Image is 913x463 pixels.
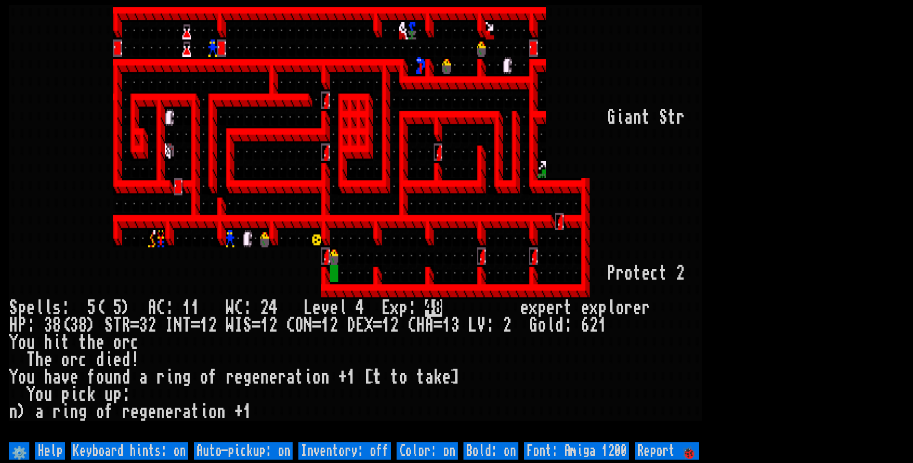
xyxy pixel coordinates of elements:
[182,317,191,334] div: T
[347,317,356,334] div: D
[616,109,624,126] div: i
[451,369,460,386] div: ]
[624,265,633,282] div: o
[434,299,442,317] mark: 8
[122,299,130,317] div: )
[312,369,321,386] div: o
[9,299,18,317] div: S
[581,317,590,334] div: 6
[397,442,458,460] input: Color: on
[104,403,113,421] div: f
[194,442,293,460] input: Auto-pickup: on
[78,317,87,334] div: 8
[148,299,156,317] div: A
[174,317,182,334] div: N
[399,369,408,386] div: o
[442,369,451,386] div: e
[243,403,252,421] div: 1
[130,403,139,421] div: e
[581,299,590,317] div: e
[113,351,122,369] div: e
[650,265,659,282] div: c
[87,334,96,351] div: h
[35,351,44,369] div: h
[61,351,70,369] div: o
[524,442,629,460] input: Font: Amiga 1200
[18,403,26,421] div: )
[226,299,234,317] div: W
[26,317,35,334] div: :
[269,299,278,317] div: 4
[217,403,226,421] div: n
[9,317,18,334] div: H
[104,317,113,334] div: S
[70,317,78,334] div: 3
[18,369,26,386] div: o
[278,369,286,386] div: r
[44,369,52,386] div: h
[139,369,148,386] div: a
[191,317,200,334] div: =
[156,299,165,317] div: C
[52,369,61,386] div: a
[425,299,434,317] mark: 4
[538,299,546,317] div: p
[52,299,61,317] div: s
[624,109,633,126] div: a
[356,317,364,334] div: E
[312,317,321,334] div: =
[295,317,304,334] div: O
[70,403,78,421] div: n
[616,299,624,317] div: o
[408,299,416,317] div: :
[174,369,182,386] div: n
[200,403,208,421] div: i
[78,403,87,421] div: g
[416,369,425,386] div: t
[243,299,252,317] div: :
[9,334,18,351] div: Y
[44,334,52,351] div: h
[252,317,260,334] div: =
[529,299,538,317] div: x
[122,403,130,421] div: r
[538,317,546,334] div: o
[113,299,122,317] div: 5
[382,299,390,317] div: E
[425,317,434,334] div: A
[208,317,217,334] div: 2
[61,403,70,421] div: i
[373,369,382,386] div: t
[564,317,572,334] div: :
[165,317,174,334] div: I
[633,265,642,282] div: t
[668,109,676,126] div: t
[633,109,642,126] div: n
[52,317,61,334] div: 8
[61,299,70,317] div: :
[624,299,633,317] div: r
[286,317,295,334] div: C
[425,369,434,386] div: a
[555,299,564,317] div: r
[96,369,104,386] div: o
[78,334,87,351] div: t
[148,317,156,334] div: 2
[408,317,416,334] div: C
[104,369,113,386] div: u
[659,265,668,282] div: t
[234,317,243,334] div: I
[633,299,642,317] div: e
[598,299,607,317] div: p
[252,369,260,386] div: e
[529,317,538,334] div: G
[243,317,252,334] div: S
[208,403,217,421] div: o
[87,299,96,317] div: 5
[642,265,650,282] div: e
[260,317,269,334] div: 1
[304,369,312,386] div: i
[442,317,451,334] div: 1
[364,369,373,386] div: [
[434,317,442,334] div: =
